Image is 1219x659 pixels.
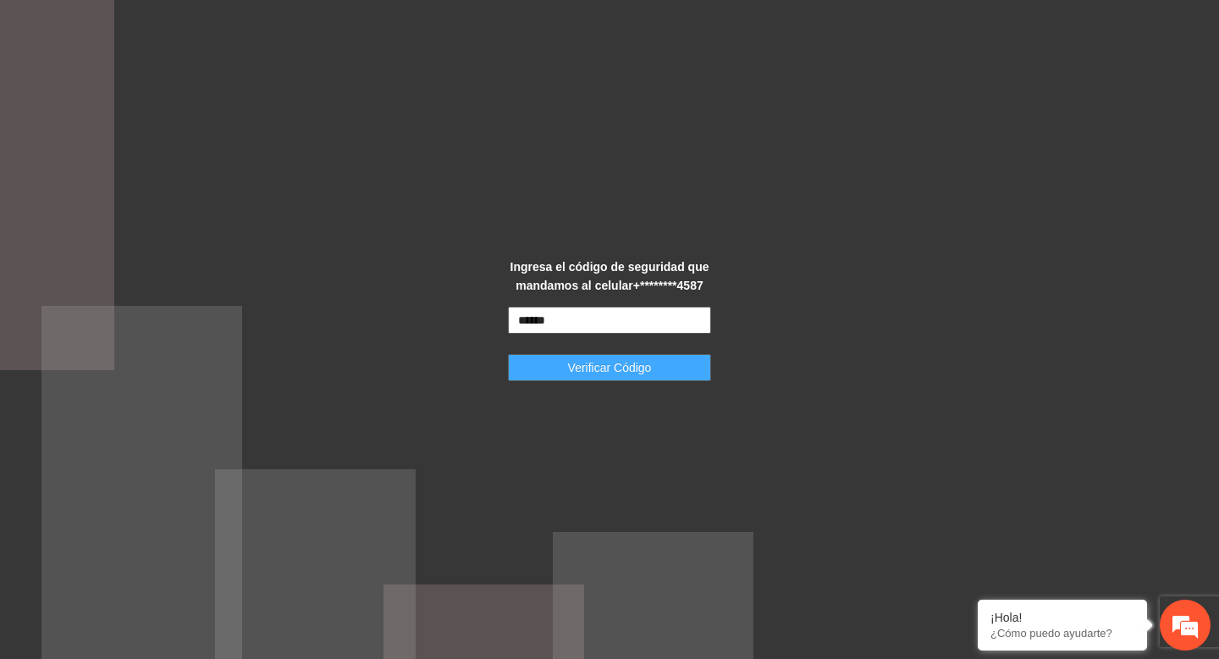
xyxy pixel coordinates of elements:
p: ¿Cómo puedo ayudarte? [990,627,1134,640]
div: Minimizar ventana de chat en vivo [278,8,318,49]
span: Verificar Código [568,358,652,377]
div: ¡Hola! [990,611,1134,624]
button: Verificar Código [508,354,711,381]
span: Estamos en línea. [98,226,234,397]
strong: Ingresa el código de seguridad que mandamos al celular +********4587 [510,260,709,292]
div: Chatee con nosotros ahora [88,86,284,108]
textarea: Escriba su mensaje y pulse “Intro” [8,462,323,522]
